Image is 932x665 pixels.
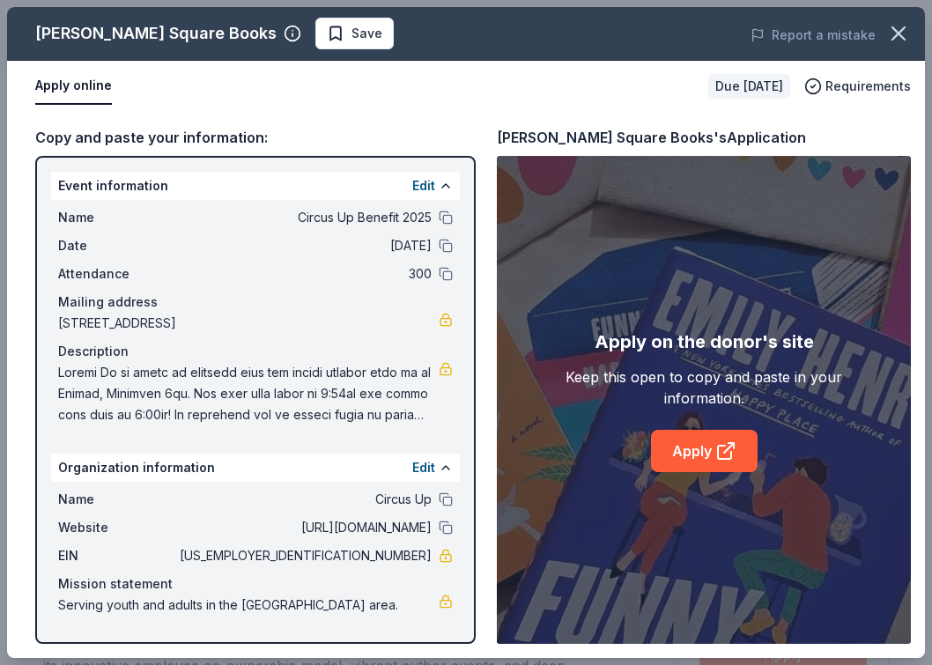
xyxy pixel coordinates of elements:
div: Mission statement [58,573,453,595]
button: Apply online [35,68,112,105]
div: [PERSON_NAME] Square Books [35,19,277,48]
span: Name [58,207,176,228]
div: Due [DATE] [708,74,790,99]
button: Edit [412,457,435,478]
span: Date [58,235,176,256]
a: Apply [651,430,758,472]
span: Name [58,489,176,510]
span: EIN [58,545,176,566]
span: Loremi Do si ametc ad elitsedd eius tem incidi utlabor etdo ma al Enimad, Minimven 6qu. Nos exer ... [58,362,439,425]
div: [PERSON_NAME] Square Books's Application [497,126,806,149]
span: [US_EMPLOYER_IDENTIFICATION_NUMBER] [176,545,432,566]
span: [URL][DOMAIN_NAME] [176,517,432,538]
button: Edit [412,175,435,196]
span: [STREET_ADDRESS] [58,313,439,334]
span: 300 [176,263,432,284]
span: Requirements [825,76,911,97]
div: Description [58,341,453,362]
span: Circus Up Benefit 2025 [176,207,432,228]
div: Copy and paste your information: [35,126,476,149]
span: Serving youth and adults in the [GEOGRAPHIC_DATA] area. [58,595,439,616]
div: Keep this open to copy and paste in your information. [538,366,869,409]
span: Save [351,23,382,44]
button: Save [315,18,394,49]
div: Event information [51,172,460,200]
span: Website [58,517,176,538]
span: [DATE] [176,235,432,256]
span: Attendance [58,263,176,284]
button: Requirements [804,76,911,97]
div: Apply on the donor's site [595,328,814,356]
span: Circus Up [176,489,432,510]
button: Report a mistake [751,25,876,46]
div: Mailing address [58,292,453,313]
div: Organization information [51,454,460,482]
